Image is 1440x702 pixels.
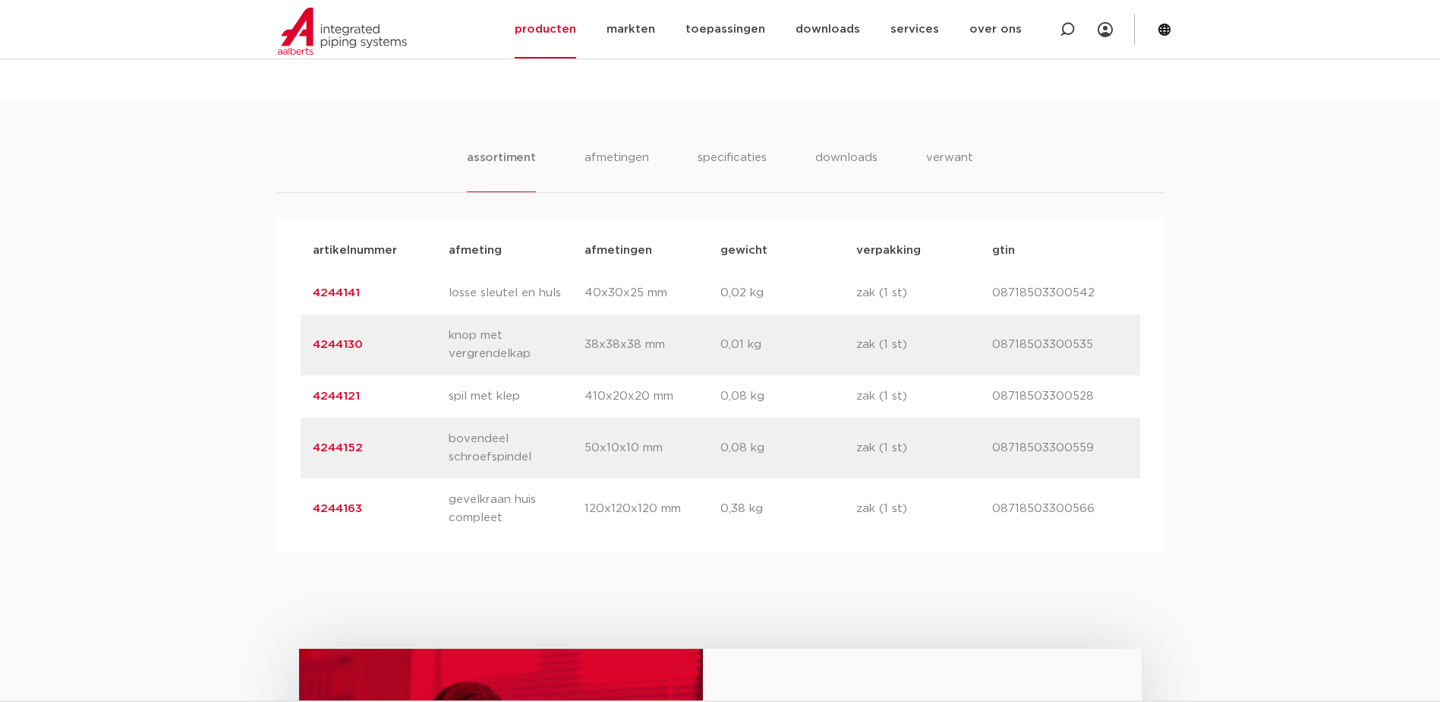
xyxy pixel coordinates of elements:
[992,439,1128,457] p: 08718503300559
[856,439,992,457] p: zak (1 st)
[720,387,856,406] p: 0,08 kg
[585,284,720,302] p: 40x30x25 mm
[856,500,992,518] p: zak (1 st)
[720,336,856,354] p: 0,01 kg
[313,287,360,299] a: 4244141
[992,387,1128,406] p: 08718503300528
[992,242,1128,260] p: gtin
[720,500,856,518] p: 0,38 kg
[856,284,992,302] p: zak (1 st)
[449,430,585,466] p: bovendeel schroefspindel
[720,242,856,260] p: gewicht
[992,284,1128,302] p: 08718503300542
[313,442,363,454] a: 4244152
[313,242,449,260] p: artikelnummer
[585,336,720,354] p: 38x38x38 mm
[467,149,536,192] li: assortiment
[313,339,363,350] a: 4244130
[313,503,362,514] a: 4244163
[992,500,1128,518] p: 08718503300566
[856,242,992,260] p: verpakking
[720,439,856,457] p: 0,08 kg
[926,149,973,192] li: verwant
[585,500,720,518] p: 120x120x120 mm
[585,387,720,406] p: 410x20x20 mm
[815,149,878,192] li: downloads
[698,149,767,192] li: specificaties
[720,284,856,302] p: 0,02 kg
[585,149,649,192] li: afmetingen
[449,327,585,363] p: knop met vergrendelkap
[992,336,1128,354] p: 08718503300535
[449,387,585,406] p: spil met klep
[585,242,720,260] p: afmetingen
[856,387,992,406] p: zak (1 st)
[449,491,585,527] p: gevelkraan huis compleet
[449,284,585,302] p: losse sleutel en huls
[585,439,720,457] p: 50x10x10 mm
[313,391,360,402] a: 4244121
[856,336,992,354] p: zak (1 st)
[449,242,585,260] p: afmeting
